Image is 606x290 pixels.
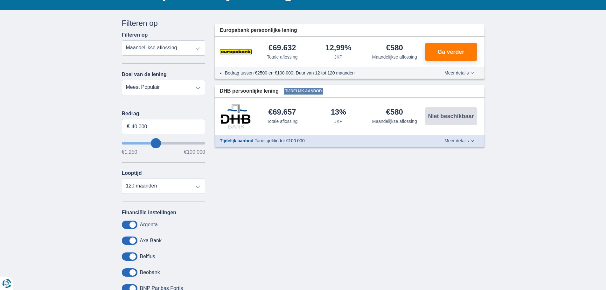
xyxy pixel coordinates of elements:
span: Meer details [444,71,474,75]
div: €580 [386,108,403,117]
div: €69.657 [268,108,296,117]
label: Beobank [140,270,160,275]
li: Bedrag tussen €2500 en €100.000; Duur van 12 tot 120 maanden [225,70,421,76]
div: €69.632 [268,44,296,53]
span: Meer details [444,138,474,143]
div: Totale aflossing [267,54,298,60]
img: product.pl.alt Europabank [220,44,252,60]
div: Maandelijkse aflossing [372,54,417,60]
div: €580 [386,44,403,53]
button: Meer details [440,70,479,75]
div: Totale aflossing [267,118,298,124]
span: DHB persoonlijke lening [220,88,279,95]
label: Argenta [140,222,158,228]
span: Ga verder [437,49,464,55]
span: Niet beschikbaar [428,113,474,119]
button: Ga verder [425,43,477,61]
label: Looptijd [122,170,142,176]
label: Doel van de lening [122,72,167,77]
span: Tijdelijk aanbod [284,88,323,95]
button: Niet beschikbaar [425,107,477,125]
button: Meer details [440,138,479,143]
span: €1.250 [122,150,137,155]
label: Filteren op [122,32,148,38]
div: JKP [334,118,343,124]
div: : [215,138,426,144]
span: €100.000 [184,150,205,155]
label: Axa Bank [140,238,162,244]
div: Filteren op [122,18,205,29]
label: Financiële instellingen [122,210,177,216]
span: € [127,123,130,130]
label: Bedrag [122,111,205,117]
span: Europabank persoonlijke lening [220,27,297,34]
label: Belfius [140,254,155,259]
div: 13% [331,108,346,117]
div: 12,99% [325,44,351,53]
img: product.pl.alt DHB Bank [220,104,252,128]
input: wantToBorrow [122,142,205,145]
span: Tijdelijk aanbod [220,138,254,143]
span: Tarief geldig tot €100.000 [254,138,304,143]
div: JKP [334,54,343,60]
div: Maandelijkse aflossing [372,118,417,124]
